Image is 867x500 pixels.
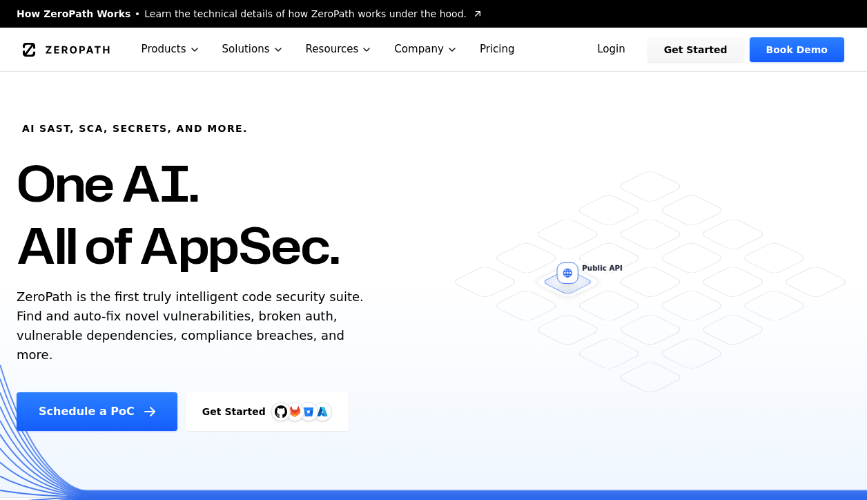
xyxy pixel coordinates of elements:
img: GitHub [275,405,287,418]
a: Login [581,37,642,62]
img: GitLab [281,398,309,425]
span: Learn the technical details of how ZeroPath works under the hood. [144,7,467,21]
h6: AI SAST, SCA, Secrets, and more. [22,122,248,135]
a: Schedule a PoC [17,392,177,431]
p: ZeroPath is the first truly intelligent code security suite. Find and auto-fix novel vulnerabilit... [17,287,370,365]
button: Company [383,28,469,71]
button: Resources [295,28,384,71]
a: Get Started [647,37,744,62]
svg: Bitbucket [301,404,316,419]
h1: One AI. All of AppSec. [17,152,339,276]
a: Book Demo [750,37,844,62]
a: Pricing [469,28,526,71]
button: Products [130,28,211,71]
span: How ZeroPath Works [17,7,130,21]
a: Get StartedGitHubGitLabAzure [186,392,349,431]
a: How ZeroPath WorksLearn the technical details of how ZeroPath works under the hood. [17,7,483,21]
button: Solutions [211,28,295,71]
img: Azure [317,406,328,417]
